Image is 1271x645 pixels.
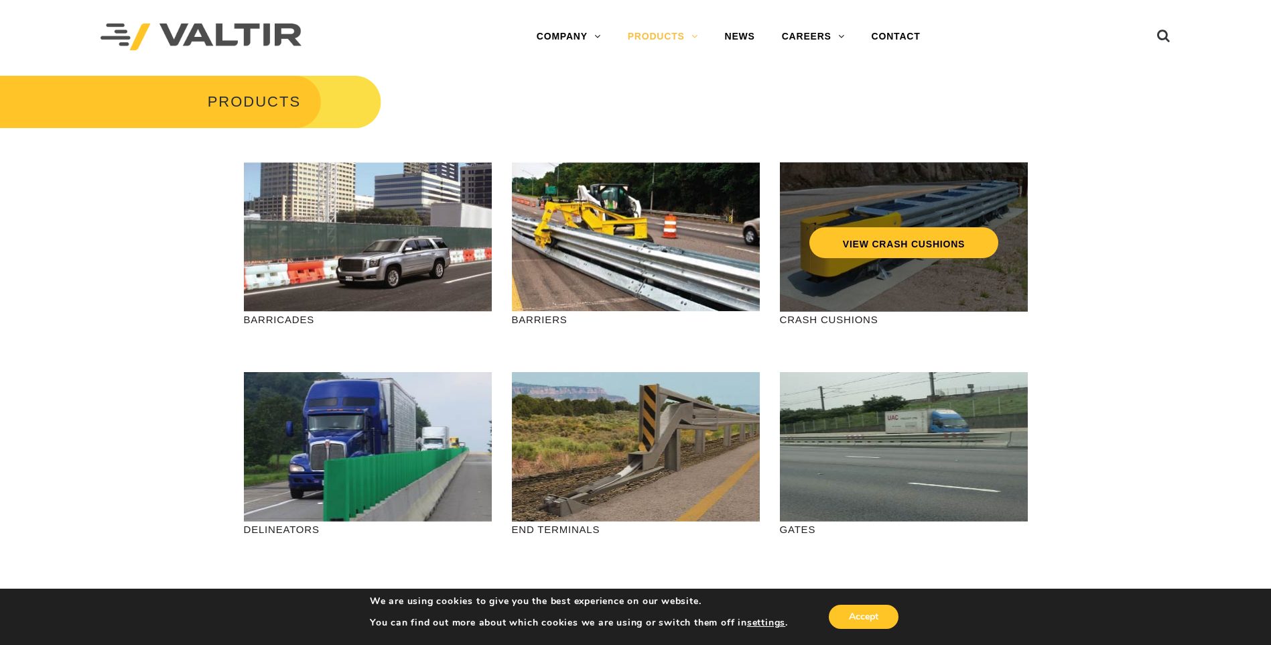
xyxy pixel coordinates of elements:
p: You can find out more about which cookies we are using or switch them off in . [370,617,788,629]
p: BARRIERS [512,312,760,327]
p: We are using cookies to give you the best experience on our website. [370,595,788,607]
p: CRASH CUSHIONS [780,312,1028,327]
img: Valtir [101,23,302,51]
a: CONTACT [858,23,934,50]
a: NEWS [712,23,768,50]
p: GATES [780,522,1028,537]
a: VIEW CRASH CUSHIONS [809,227,998,258]
a: CAREERS [768,23,858,50]
p: BARRICADES [244,312,492,327]
p: END TERMINALS [512,522,760,537]
button: settings [747,617,785,629]
button: Accept [829,605,898,629]
p: DELINEATORS [244,522,492,537]
a: COMPANY [523,23,614,50]
a: PRODUCTS [614,23,712,50]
